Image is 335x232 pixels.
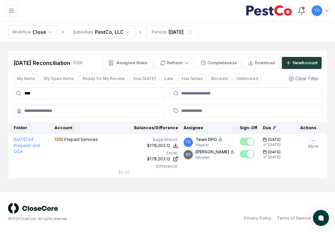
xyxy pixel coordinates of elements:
[54,137,63,142] span: 1310
[146,25,199,39] button: Periods[DATE]
[178,74,206,84] button: Has Notes
[118,156,178,162] a: $178,203.12
[314,8,320,13] span: TD
[73,60,83,66] div: 1 / 126
[311,5,323,17] button: TD
[152,29,167,35] div: Periods
[307,137,320,151] button: More
[313,210,329,226] button: atlas-launcher
[196,57,241,69] button: Completeness
[118,163,178,169] div: Difference:
[14,137,40,154] a: [DATE]:04 Prepaids and OCA
[8,203,58,214] img: logo
[293,60,318,66] div: New Account
[118,150,178,156] div: Excel:
[244,215,271,221] a: Privacy Policy
[282,57,322,69] button: NewAccount
[40,74,78,84] button: My Open Items
[147,143,178,149] button: $178,203.12
[169,28,184,35] div: [DATE]
[12,29,31,35] div: Workflow
[237,122,260,134] th: Sign-Off
[240,150,254,158] button: Mark complete
[268,142,281,147] div: [DATE]
[277,215,311,221] a: Terms of Service
[73,29,94,35] div: Subsidiary
[196,155,234,160] p: Reviewer
[14,137,28,142] span: [DATE] :
[13,59,70,67] div: [DATE] Reconciliation
[118,137,178,143] div: Sage Intacct :
[208,74,231,84] button: Blocked
[64,137,98,142] span: Prepaid Services
[147,156,170,162] div: $178,203.12
[268,155,281,160] div: [DATE]
[8,122,52,134] th: Folder
[130,74,159,84] button: Due Today
[79,74,128,84] button: Ready for My Review
[268,137,281,142] span: [DATE]
[54,125,113,131] div: Account
[181,122,237,134] th: Assignee
[196,143,222,148] p: Preparer
[13,74,39,84] button: My Items
[240,138,254,146] button: Mark complete
[196,137,217,143] p: Team DPO
[186,152,191,157] span: AG
[116,122,181,134] th: Balances/Difference
[161,74,177,84] button: Late
[8,216,167,221] div: © 2025 CloseCore. All rights reserved.
[118,169,130,175] div: $0.00
[295,125,322,131] div: Actions
[103,56,153,70] button: Assignee Rules
[156,57,194,69] button: Refresh
[186,140,191,145] span: TD
[147,143,170,149] div: $178,203.12
[244,57,279,69] button: Download
[8,25,199,39] nav: breadcrumb
[196,149,229,155] p: [PERSON_NAME]
[246,5,292,16] img: PestCo logo
[233,74,262,84] button: Unblocked
[286,72,322,85] button: Clear Filter
[263,125,290,131] div: Due
[268,150,281,155] span: [DATE]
